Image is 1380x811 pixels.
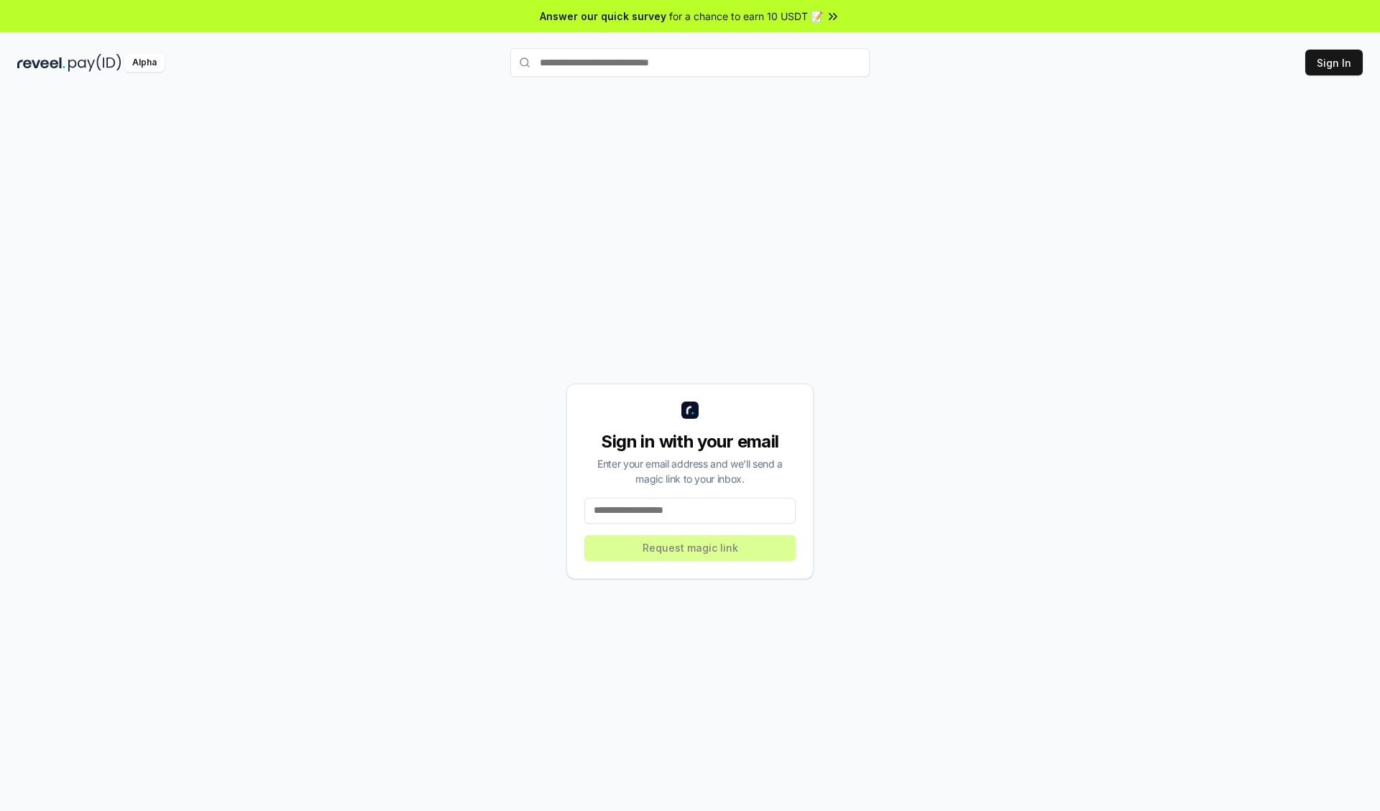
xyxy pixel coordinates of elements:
button: Sign In [1305,50,1363,75]
div: Sign in with your email [584,430,796,453]
img: reveel_dark [17,54,65,72]
div: Alpha [124,54,165,72]
span: for a chance to earn 10 USDT 📝 [669,9,823,24]
div: Enter your email address and we’ll send a magic link to your inbox. [584,456,796,486]
span: Answer our quick survey [540,9,666,24]
img: pay_id [68,54,121,72]
img: logo_small [681,402,699,419]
